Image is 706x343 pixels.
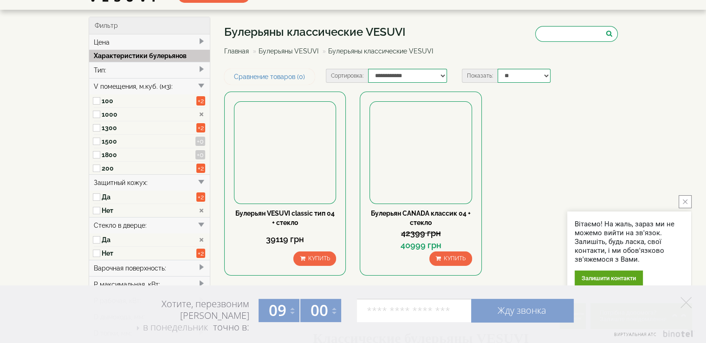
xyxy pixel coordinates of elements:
button: Купить [429,251,472,266]
span: +0 [195,137,205,146]
div: Вітаємо! На жаль, зараз ми не можемо вийти на зв'язок. Залишіть, будь ласка, свої контакти, і ми ... [575,220,684,264]
div: 40999 грн [369,239,472,251]
img: Булерьян VESUVI classic тип 04 + стекло [234,102,336,203]
div: Тип: [89,62,210,78]
div: Характеристики булерьянов [89,50,210,62]
div: V помещения, м.куб. (м3): [89,78,210,94]
label: Нет [102,249,197,258]
span: в понедельник [143,321,208,333]
div: Фильтр [89,17,210,34]
div: Защитный кожух: [89,174,210,191]
a: Сравнение товаров (0) [224,69,315,85]
span: +2 [196,249,205,258]
button: Купить [293,251,336,266]
div: Варочная поверхность: [89,260,210,276]
a: Булерьяны VESUVI [259,47,318,55]
li: Булерьяны классические VESUVI [320,46,433,56]
span: 09 [269,300,286,321]
a: Жду звонка [471,299,573,322]
div: 39119 грн [234,233,336,245]
span: Купить [308,255,330,262]
label: 1000 [102,110,196,119]
a: Булерьян CANADA классик 04 + стекло [371,210,471,226]
a: Булерьян VESUVI classic тип 04 + стекло [235,210,335,226]
span: 00 [311,300,328,321]
div: Хотите, перезвоним [PERSON_NAME] точно в: [126,298,249,334]
span: +2 [196,164,205,173]
span: +0 [195,150,205,159]
span: +2 [196,123,205,132]
div: P максимальная, кВт: [89,276,210,292]
a: Виртуальная АТС [609,330,694,343]
label: 1800 [102,150,196,159]
h1: Булерьяны классические VESUVI [224,26,440,38]
label: Показать: [462,69,498,83]
span: Виртуальная АТС [614,331,657,337]
span: +2 [196,96,205,106]
label: Нет [102,206,197,215]
img: Булерьян CANADA классик 04 + стекло [370,102,471,203]
label: Да [102,192,197,202]
label: Сортировка: [326,69,368,83]
label: Да [102,235,197,244]
span: +2 [196,192,205,202]
label: 100 [102,96,196,106]
span: Купить [444,255,466,262]
label: 1300 [102,123,196,132]
button: close button [679,195,692,208]
div: Цена [89,34,210,50]
label: 200 [102,164,196,173]
label: 1500 [102,137,196,146]
div: 42399 грн [369,227,472,239]
a: Главная [224,47,249,55]
div: Залишити контакти [575,270,643,286]
div: Стекло в дверце: [89,217,210,233]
